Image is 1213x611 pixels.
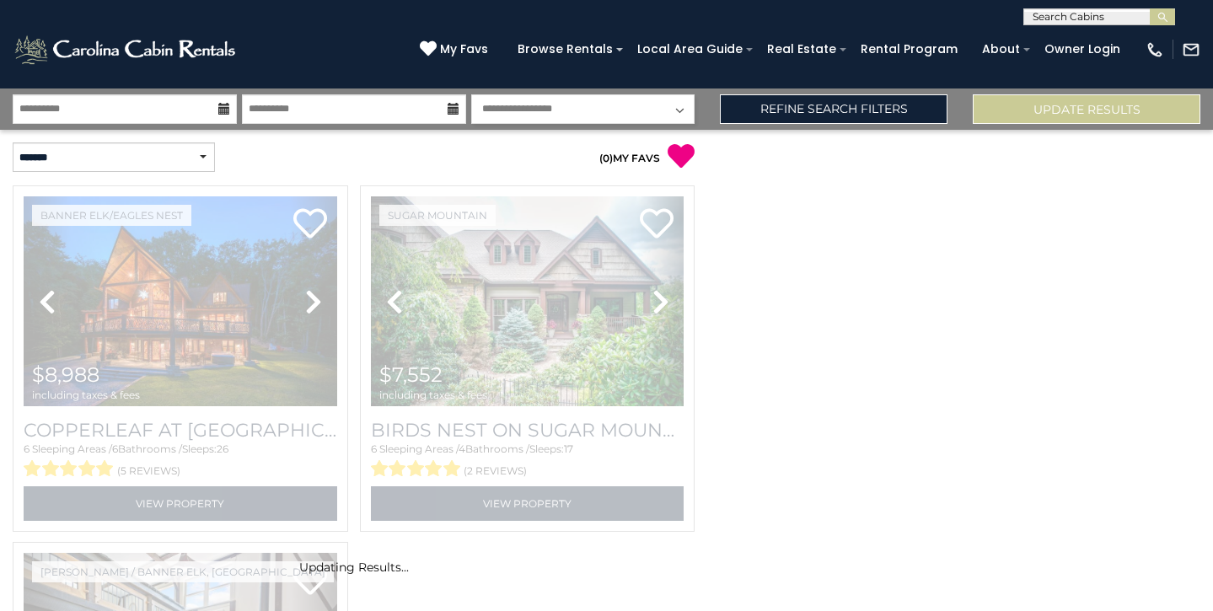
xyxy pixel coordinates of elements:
span: ( ) [599,152,613,164]
span: My Favs [440,40,488,58]
img: White-1-2.png [13,33,240,67]
img: phone-regular-white.png [1146,40,1164,59]
a: About [974,36,1028,62]
a: My Favs [420,40,492,59]
button: Update Results [973,94,1200,124]
a: Owner Login [1036,36,1129,62]
a: Refine Search Filters [720,94,947,124]
a: (0)MY FAVS [599,152,660,164]
div: Updating Results... [7,560,700,575]
span: 0 [603,152,609,164]
a: Rental Program [852,36,966,62]
a: Real Estate [759,36,845,62]
a: Browse Rentals [509,36,621,62]
a: Local Area Guide [629,36,751,62]
img: mail-regular-white.png [1182,40,1200,59]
